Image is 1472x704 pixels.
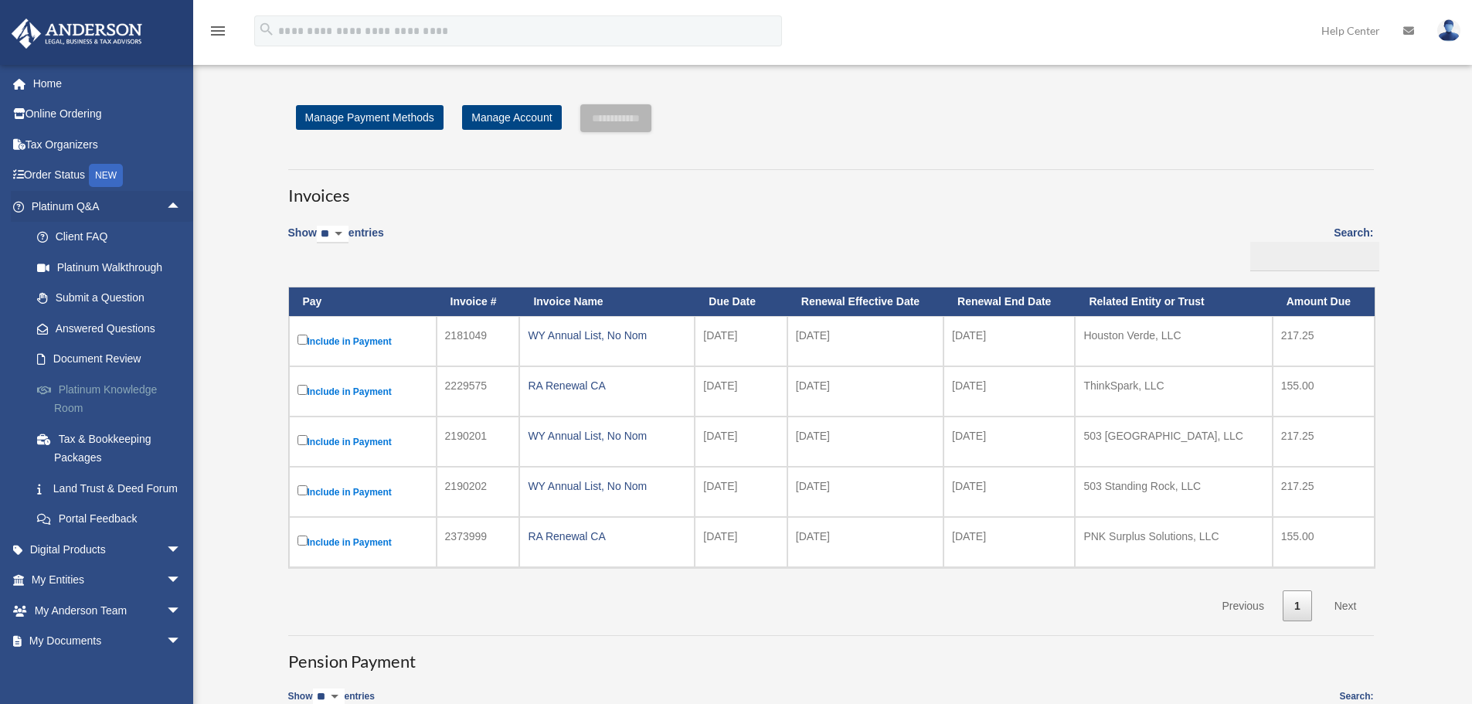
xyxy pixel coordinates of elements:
[1075,417,1272,467] td: 503 [GEOGRAPHIC_DATA], LLC
[11,191,205,222] a: Platinum Q&Aarrow_drop_up
[1075,316,1272,366] td: Houston Verde, LLC
[297,532,428,552] label: Include in Payment
[297,482,428,502] label: Include in Payment
[297,536,308,546] input: Include in Payment
[297,385,308,395] input: Include in Payment
[209,27,227,40] a: menu
[943,366,1075,417] td: [DATE]
[437,467,520,517] td: 2190202
[787,467,943,517] td: [DATE]
[166,191,197,223] span: arrow_drop_up
[528,375,686,396] div: RA Renewal CA
[22,374,205,423] a: Platinum Knowledge Room
[1323,590,1368,622] a: Next
[943,287,1075,316] th: Renewal End Date: activate to sort column ascending
[22,473,205,504] a: Land Trust & Deed Forum
[1245,223,1374,271] label: Search:
[1273,517,1375,567] td: 155.00
[437,366,520,417] td: 2229575
[1273,417,1375,467] td: 217.25
[166,626,197,658] span: arrow_drop_down
[166,534,197,566] span: arrow_drop_down
[437,316,520,366] td: 2181049
[1273,316,1375,366] td: 217.25
[11,534,205,565] a: Digital Productsarrow_drop_down
[437,287,520,316] th: Invoice #: activate to sort column ascending
[11,129,205,160] a: Tax Organizers
[11,565,205,596] a: My Entitiesarrow_drop_down
[943,517,1075,567] td: [DATE]
[528,325,686,346] div: WY Annual List, No Nom
[297,332,428,351] label: Include in Payment
[22,344,205,375] a: Document Review
[437,417,520,467] td: 2190201
[297,432,428,451] label: Include in Payment
[297,485,308,495] input: Include in Payment
[288,635,1374,674] h3: Pension Payment
[288,169,1374,208] h3: Invoices
[787,316,943,366] td: [DATE]
[1437,19,1460,42] img: User Pic
[1210,590,1275,622] a: Previous
[1283,590,1312,622] a: 1
[695,467,787,517] td: [DATE]
[297,382,428,401] label: Include in Payment
[1075,517,1272,567] td: PNK Surplus Solutions, LLC
[437,517,520,567] td: 2373999
[89,164,123,187] div: NEW
[787,366,943,417] td: [DATE]
[695,517,787,567] td: [DATE]
[528,525,686,547] div: RA Renewal CA
[943,316,1075,366] td: [DATE]
[1273,366,1375,417] td: 155.00
[297,435,308,445] input: Include in Payment
[289,287,437,316] th: Pay: activate to sort column descending
[22,252,205,283] a: Platinum Walkthrough
[695,287,787,316] th: Due Date: activate to sort column ascending
[11,160,205,192] a: Order StatusNEW
[11,626,205,657] a: My Documentsarrow_drop_down
[166,565,197,597] span: arrow_drop_down
[22,504,205,535] a: Portal Feedback
[11,595,205,626] a: My Anderson Teamarrow_drop_down
[22,283,205,314] a: Submit a Question
[209,22,227,40] i: menu
[1273,467,1375,517] td: 217.25
[462,105,561,130] a: Manage Account
[11,68,205,99] a: Home
[787,517,943,567] td: [DATE]
[22,423,205,473] a: Tax & Bookkeeping Packages
[166,595,197,627] span: arrow_drop_down
[943,467,1075,517] td: [DATE]
[695,316,787,366] td: [DATE]
[528,425,686,447] div: WY Annual List, No Nom
[787,287,943,316] th: Renewal Effective Date: activate to sort column ascending
[288,223,384,259] label: Show entries
[1075,287,1272,316] th: Related Entity or Trust: activate to sort column ascending
[1273,287,1375,316] th: Amount Due: activate to sort column ascending
[528,475,686,497] div: WY Annual List, No Nom
[943,417,1075,467] td: [DATE]
[22,222,205,253] a: Client FAQ
[258,21,275,38] i: search
[297,335,308,345] input: Include in Payment
[317,226,348,243] select: Showentries
[787,417,943,467] td: [DATE]
[695,417,787,467] td: [DATE]
[11,99,205,130] a: Online Ordering
[1075,467,1272,517] td: 503 Standing Rock, LLC
[695,366,787,417] td: [DATE]
[22,313,205,344] a: Answered Questions
[296,105,444,130] a: Manage Payment Methods
[519,287,695,316] th: Invoice Name: activate to sort column ascending
[1075,366,1272,417] td: ThinkSpark, LLC
[7,19,147,49] img: Anderson Advisors Platinum Portal
[1250,242,1379,271] input: Search:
